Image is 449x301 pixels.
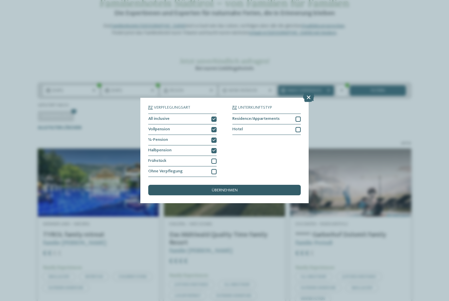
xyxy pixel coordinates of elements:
[148,169,183,174] span: Ohne Verpflegung
[148,138,168,142] span: ¾-Pension
[148,117,170,121] span: All inclusive
[154,106,190,110] span: Verpflegungsart
[238,106,272,110] span: Unterkunftstyp
[148,148,172,153] span: Halbpension
[148,127,170,132] span: Vollpension
[232,127,243,132] span: Hotel
[232,117,280,121] span: Residence/Appartements
[212,188,238,193] span: übernehmen
[148,159,166,163] span: Frühstück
